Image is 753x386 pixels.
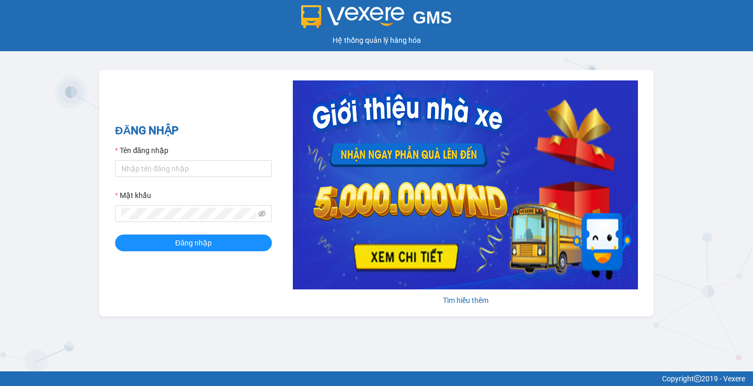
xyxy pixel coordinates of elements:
[301,16,452,24] a: GMS
[115,235,272,251] button: Đăng nhập
[301,5,405,28] img: logo 2
[293,80,638,289] img: banner-0
[258,210,266,217] span: eye-invisible
[115,145,168,156] label: Tên đăng nhập
[115,122,272,139] h2: ĐĂNG NHẬP
[115,190,151,201] label: Mật khẩu
[121,208,256,219] input: Mật khẩu
[3,34,750,46] div: Hệ thống quản lý hàng hóa
[8,373,745,384] div: Copyright 2019 - Vexere
[115,160,272,177] input: Tên đăng nhập
[293,295,638,306] div: Tìm hiểu thêm
[694,375,701,382] span: copyright
[413,8,452,27] span: GMS
[175,237,212,249] span: Đăng nhập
